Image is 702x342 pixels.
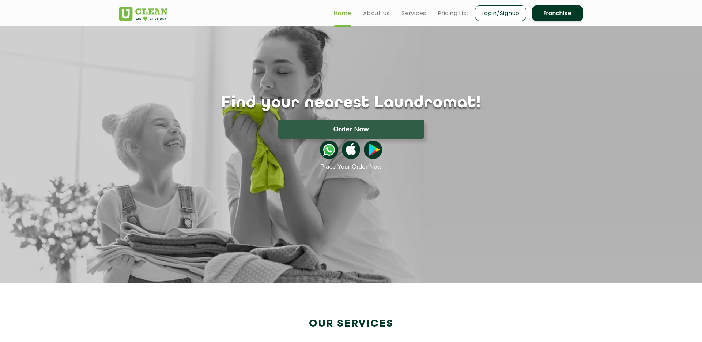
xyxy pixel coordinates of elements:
a: About us [363,9,390,18]
h2: Our Services [119,318,583,330]
a: Franchise [532,5,583,21]
a: Login/Signup [475,5,526,21]
img: playstoreicon.png [364,141,382,159]
img: apple-icon.png [342,141,360,159]
h1: Find your nearest Laundromat! [113,94,589,112]
button: Order Now [278,120,424,139]
img: UClean Laundry and Dry Cleaning [119,7,167,21]
img: whatsappicon.png [320,141,338,159]
a: Pricing List [438,9,469,18]
a: Services [401,9,426,18]
a: Home [334,9,351,18]
a: Place Your Order Now [320,163,382,171]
